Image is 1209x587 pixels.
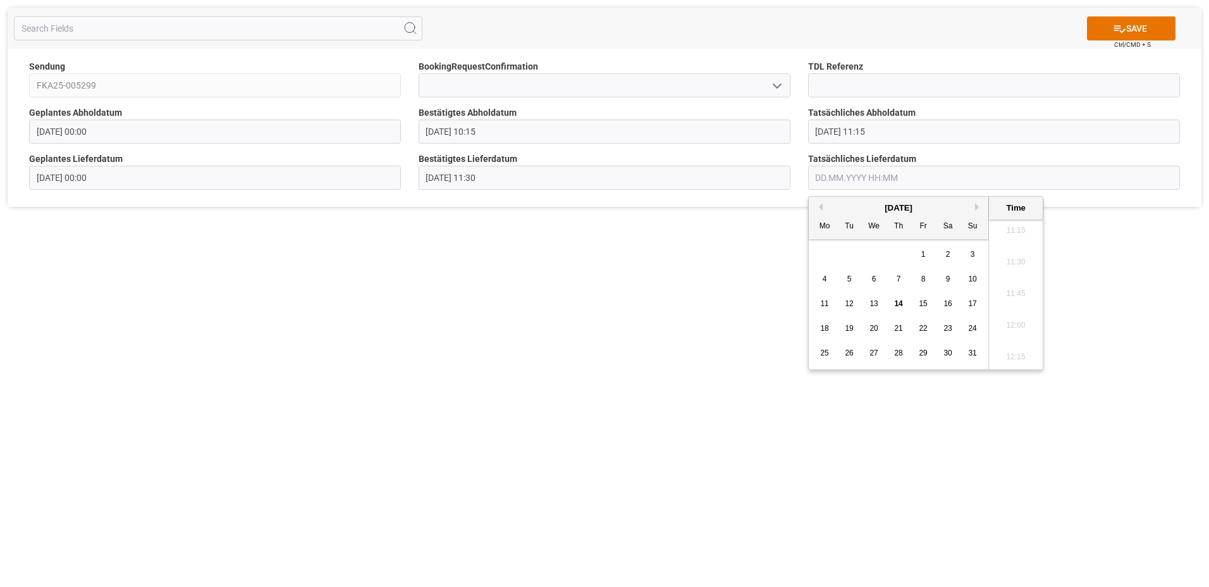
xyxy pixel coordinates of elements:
[968,299,976,308] span: 17
[808,120,1180,144] input: DD.MM.YYYY HH:MM
[891,271,907,287] div: Choose Thursday, August 7th, 2025
[766,76,785,96] button: open menu
[866,296,882,312] div: Choose Wednesday, August 13th, 2025
[842,219,857,235] div: Tu
[965,247,981,263] div: Choose Sunday, August 3rd, 2025
[29,166,401,190] input: DD.MM.YYYY HH:MM
[943,349,952,357] span: 30
[992,202,1040,214] div: Time
[817,321,833,337] div: Choose Monday, August 18th, 2025
[916,247,931,263] div: Choose Friday, August 1st, 2025
[847,275,852,283] span: 5
[940,296,956,312] div: Choose Saturday, August 16th, 2025
[894,349,902,357] span: 28
[975,203,983,211] button: Next Month
[1087,16,1175,40] button: SAVE
[916,271,931,287] div: Choose Friday, August 8th, 2025
[817,219,833,235] div: Mo
[842,271,857,287] div: Choose Tuesday, August 5th, 2025
[866,321,882,337] div: Choose Wednesday, August 20th, 2025
[14,16,422,40] input: Search Fields
[940,247,956,263] div: Choose Saturday, August 2nd, 2025
[894,324,902,333] span: 21
[891,219,907,235] div: Th
[820,324,828,333] span: 18
[866,345,882,361] div: Choose Wednesday, August 27th, 2025
[869,324,878,333] span: 20
[916,345,931,361] div: Choose Friday, August 29th, 2025
[419,152,517,166] span: Bestätigtes Lieferdatum
[29,120,401,144] input: DD.MM.YYYY HH:MM
[968,324,976,333] span: 24
[817,271,833,287] div: Choose Monday, August 4th, 2025
[845,349,853,357] span: 26
[916,219,931,235] div: Fr
[946,275,950,283] span: 9
[866,219,882,235] div: We
[919,324,927,333] span: 22
[817,345,833,361] div: Choose Monday, August 25th, 2025
[946,250,950,259] span: 2
[419,166,790,190] input: DD.MM.YYYY HH:MM
[940,345,956,361] div: Choose Saturday, August 30th, 2025
[872,275,876,283] span: 6
[808,106,916,120] span: Tatsächliches Abholdatum
[419,60,538,73] span: BookingRequestConfirmation
[808,60,863,73] span: TDL Referenz
[845,324,853,333] span: 19
[817,296,833,312] div: Choose Monday, August 11th, 2025
[897,275,901,283] span: 7
[419,120,790,144] input: DD.MM.YYYY HH:MM
[815,203,823,211] button: Previous Month
[894,299,902,308] span: 14
[919,299,927,308] span: 15
[965,345,981,361] div: Choose Sunday, August 31st, 2025
[808,152,916,166] span: Tatsächliches Lieferdatum
[891,345,907,361] div: Choose Thursday, August 28th, 2025
[842,345,857,361] div: Choose Tuesday, August 26th, 2025
[891,296,907,312] div: Choose Thursday, August 14th, 2025
[940,219,956,235] div: Sa
[965,219,981,235] div: Su
[869,349,878,357] span: 27
[29,152,123,166] span: Geplantes Lieferdatum
[968,349,976,357] span: 31
[809,202,988,214] div: [DATE]
[916,296,931,312] div: Choose Friday, August 15th, 2025
[940,321,956,337] div: Choose Saturday, August 23rd, 2025
[813,242,985,366] div: month 2025-08
[971,250,975,259] span: 3
[845,299,853,308] span: 12
[29,106,122,120] span: Geplantes Abholdatum
[820,349,828,357] span: 25
[29,60,65,73] span: Sendung
[808,166,1180,190] input: DD.MM.YYYY HH:MM
[823,275,827,283] span: 4
[419,106,517,120] span: Bestätigtes Abholdatum
[916,321,931,337] div: Choose Friday, August 22nd, 2025
[866,271,882,287] div: Choose Wednesday, August 6th, 2025
[921,250,926,259] span: 1
[943,299,952,308] span: 16
[1114,40,1151,49] span: Ctrl/CMD + S
[921,275,926,283] span: 8
[965,271,981,287] div: Choose Sunday, August 10th, 2025
[940,271,956,287] div: Choose Saturday, August 9th, 2025
[965,296,981,312] div: Choose Sunday, August 17th, 2025
[965,321,981,337] div: Choose Sunday, August 24th, 2025
[943,324,952,333] span: 23
[891,321,907,337] div: Choose Thursday, August 21st, 2025
[919,349,927,357] span: 29
[820,299,828,308] span: 11
[968,275,976,283] span: 10
[869,299,878,308] span: 13
[842,296,857,312] div: Choose Tuesday, August 12th, 2025
[842,321,857,337] div: Choose Tuesday, August 19th, 2025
